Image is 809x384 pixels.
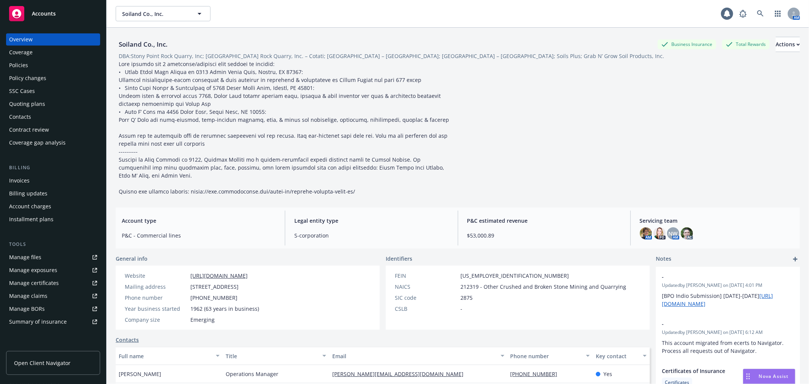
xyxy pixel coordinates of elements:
[593,347,650,365] button: Key contact
[190,294,237,302] span: [PHONE_NUMBER]
[662,292,794,308] p: [BPO Indio Submission] [DATE]-[DATE]
[6,137,100,149] a: Coverage gap analysis
[511,352,581,360] div: Phone number
[467,231,621,239] span: $53,000.89
[6,251,100,263] a: Manage files
[770,6,785,21] a: Switch app
[776,37,800,52] button: Actions
[294,217,448,225] span: Legal entity type
[662,339,785,354] span: This account migrated from ecerts to Navigator. Process all requests out of Navigator.
[658,39,716,49] div: Business Insurance
[656,314,800,361] div: -Updatedby [PERSON_NAME] on [DATE] 6:12 AMThis account migrated from ecerts to Navigator. Process...
[190,283,239,291] span: [STREET_ADDRESS]
[119,352,211,360] div: Full name
[190,272,248,279] a: [URL][DOMAIN_NAME]
[332,352,496,360] div: Email
[226,352,318,360] div: Title
[6,3,100,24] a: Accounts
[122,231,276,239] span: P&C - Commercial lines
[669,230,678,238] span: NW
[116,39,171,49] div: Soiland Co., Inc.
[662,367,774,375] span: Certificates of Insurance
[603,370,612,378] span: Yes
[9,59,28,71] div: Policies
[6,124,100,136] a: Contract review
[753,6,768,21] a: Search
[6,264,100,276] a: Manage exposures
[125,272,187,280] div: Website
[6,187,100,200] a: Billing updates
[656,255,671,264] span: Notes
[6,343,100,351] div: Analytics hub
[6,33,100,46] a: Overview
[125,316,187,324] div: Company size
[640,227,652,239] img: photo
[656,267,800,314] div: -Updatedby [PERSON_NAME] on [DATE] 4:01 PM[BPO Indio Submission] [DATE]-[DATE][URL][DOMAIN_NAME]
[9,124,49,136] div: Contract review
[460,272,569,280] span: [US_EMPLOYER_IDENTIFICATION_NUMBER]
[9,303,45,315] div: Manage BORs
[6,277,100,289] a: Manage certificates
[395,294,457,302] div: SIC code
[662,329,794,336] span: Updated by [PERSON_NAME] on [DATE] 6:12 AM
[119,52,664,60] div: DBA: Stony Point Rock Quarry, Inc; [GEOGRAPHIC_DATA] Rock Quarry, Inc. – Cotati; [GEOGRAPHIC_DATA...
[6,175,100,187] a: Invoices
[743,369,795,384] button: Nova Assist
[662,273,774,281] span: -
[6,213,100,225] a: Installment plans
[9,213,53,225] div: Installment plans
[460,305,462,313] span: -
[223,347,330,365] button: Title
[9,277,59,289] div: Manage certificates
[9,111,31,123] div: Contacts
[6,111,100,123] a: Contacts
[467,217,621,225] span: P&C estimated revenue
[125,305,187,313] div: Year business started
[6,59,100,71] a: Policies
[9,85,35,97] div: SSC Cases
[6,164,100,172] div: Billing
[653,227,666,239] img: photo
[460,294,473,302] span: 2875
[6,72,100,84] a: Policy changes
[294,231,448,239] span: S-corporation
[9,72,46,84] div: Policy changes
[395,272,457,280] div: FEIN
[119,370,161,378] span: [PERSON_NAME]
[6,98,100,110] a: Quoting plans
[662,320,774,328] span: -
[6,200,100,212] a: Account charges
[116,347,223,365] button: Full name
[507,347,593,365] button: Phone number
[9,200,51,212] div: Account charges
[9,98,45,110] div: Quoting plans
[386,255,412,263] span: Identifiers
[395,305,457,313] div: CSLB
[9,187,47,200] div: Billing updates
[332,370,470,378] a: [PERSON_NAME][EMAIL_ADDRESS][DOMAIN_NAME]
[596,352,638,360] div: Key contact
[9,175,30,187] div: Invoices
[116,6,210,21] button: Soiland Co., Inc.
[116,255,148,263] span: General info
[9,33,33,46] div: Overview
[9,251,41,263] div: Manage files
[122,10,188,18] span: Soiland Co., Inc.
[791,255,800,264] a: add
[460,283,626,291] span: 212319 - Other Crushed and Broken Stone Mining and Quarrying
[14,359,71,367] span: Open Client Navigator
[125,283,187,291] div: Mailing address
[511,370,564,378] a: [PHONE_NUMBER]
[122,217,276,225] span: Account type
[6,303,100,315] a: Manage BORs
[6,46,100,58] a: Coverage
[759,373,789,379] span: Nova Assist
[6,241,100,248] div: Tools
[116,336,139,344] a: Contacts
[681,227,693,239] img: photo
[125,294,187,302] div: Phone number
[9,264,57,276] div: Manage exposures
[722,39,770,49] div: Total Rewards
